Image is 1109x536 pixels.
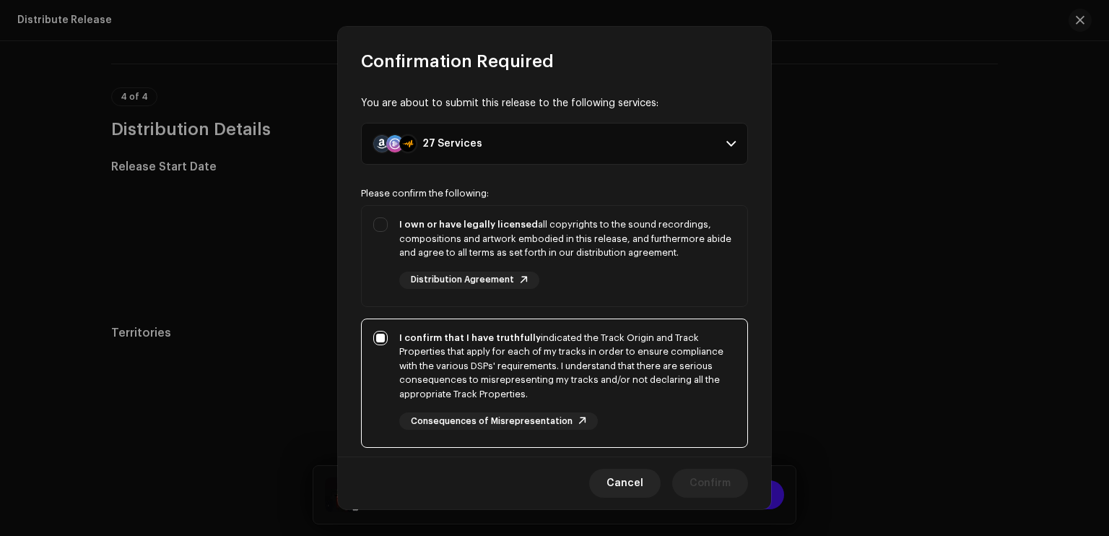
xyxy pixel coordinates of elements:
button: Cancel [589,469,661,498]
span: Consequences of Misrepresentation [411,417,573,426]
strong: I own or have legally licensed [399,220,538,229]
div: 27 Services [422,138,482,150]
div: You are about to submit this release to the following services: [361,96,748,111]
span: Distribution Agreement [411,275,514,285]
span: Cancel [606,469,643,498]
span: Confirmation Required [361,50,554,73]
span: Confirm [690,469,731,498]
div: Please confirm the following: [361,188,748,199]
p-togglebutton: I confirm that I have truthfullyindicated the Track Origin and Track Properties that apply for ea... [361,319,748,449]
p-accordion-header: 27 Services [361,123,748,165]
button: Confirm [672,469,748,498]
p-togglebutton: I own or have legally licensedall copyrights to the sound recordings, compositions and artwork em... [361,205,748,307]
div: all copyrights to the sound recordings, compositions and artwork embodied in this release, and fu... [399,217,736,260]
div: indicated the Track Origin and Track Properties that apply for each of my tracks in order to ensu... [399,331,736,402]
strong: I confirm that I have truthfully [399,333,541,342]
